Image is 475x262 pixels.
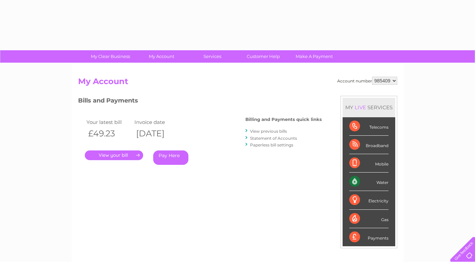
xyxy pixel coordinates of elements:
div: Mobile [349,154,389,173]
div: Payments [349,228,389,246]
h2: My Account [78,77,397,89]
div: Electricity [349,191,389,209]
a: . [85,150,143,160]
div: Gas [349,210,389,228]
a: Statement of Accounts [250,136,297,141]
a: Paperless bill settings [250,142,293,147]
th: [DATE] [133,127,181,140]
a: Make A Payment [287,50,342,63]
a: My Clear Business [83,50,138,63]
div: Broadband [349,136,389,154]
a: Pay Here [153,150,188,165]
a: Services [185,50,240,63]
a: My Account [134,50,189,63]
div: Water [349,173,389,191]
div: Telecoms [349,117,389,136]
td: Your latest bill [85,118,133,127]
td: Invoice date [133,118,181,127]
div: Account number [337,77,397,85]
div: MY SERVICES [343,98,395,117]
h3: Bills and Payments [78,96,322,108]
h4: Billing and Payments quick links [245,117,322,122]
th: £49.23 [85,127,133,140]
a: View previous bills [250,129,287,134]
a: Customer Help [236,50,291,63]
div: LIVE [353,104,367,111]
